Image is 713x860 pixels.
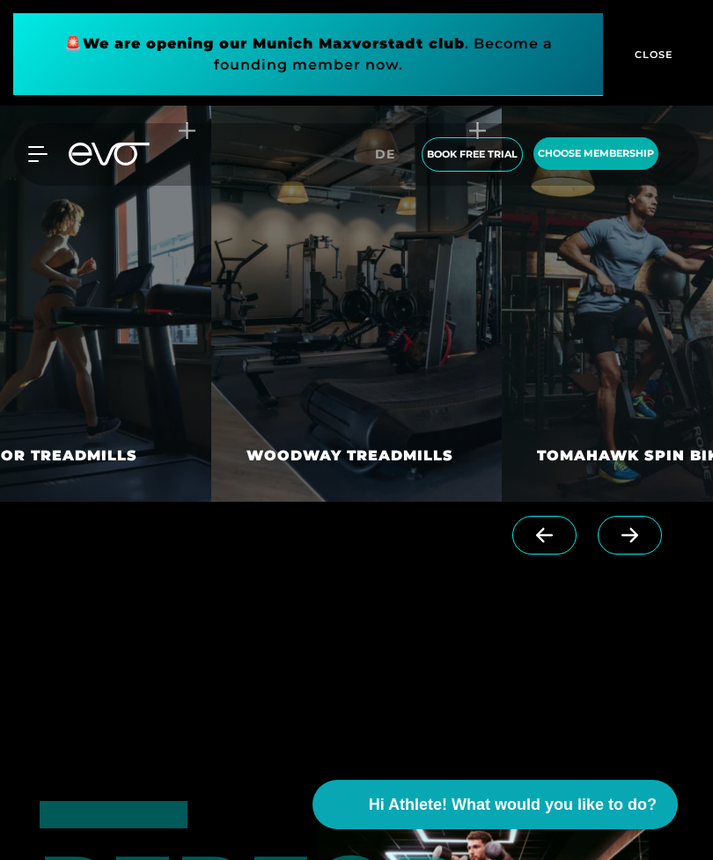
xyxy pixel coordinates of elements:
[312,780,678,829] button: Hi Athlete! What would you like to do?
[630,47,673,62] span: CLOSE
[375,146,395,162] span: de
[369,793,657,817] span: Hi Athlete! What would you like to do?
[427,147,518,162] span: book free trial
[603,13,700,96] button: CLOSE
[246,445,453,467] div: WOODWAY TREADMILLS
[375,144,406,165] a: de
[538,146,654,161] span: choose membership
[416,137,528,172] a: book free trial
[528,137,664,172] a: choose membership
